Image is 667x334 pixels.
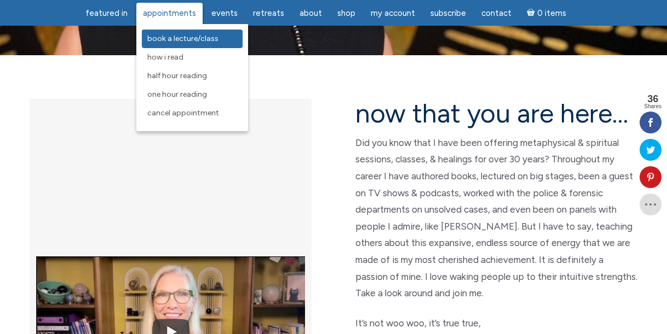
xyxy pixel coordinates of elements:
a: Cancel Appointment [142,104,243,122]
a: Retreats [246,3,291,24]
a: Subscribe [424,3,473,24]
a: Shop [331,3,362,24]
span: 36 [644,94,662,104]
span: 0 items [537,9,566,17]
span: How I Read [147,52,183,62]
a: Cart0 items [520,2,573,24]
span: Events [211,8,238,18]
h2: now that you are here… [355,99,637,128]
a: My Account [364,3,422,24]
span: Contact [481,8,511,18]
span: Book a Lecture/Class [147,34,219,43]
a: Book a Lecture/Class [142,30,243,48]
a: featured in [79,3,134,24]
span: Half Hour Reading [147,71,207,80]
a: Appointments [136,3,203,24]
a: Contact [475,3,518,24]
a: About [293,3,329,24]
span: featured in [85,8,128,18]
span: Cancel Appointment [147,108,219,118]
a: Half Hour Reading [142,67,243,85]
p: Did you know that I have been offering metaphysical & spiritual sessions, classes, & healings for... [355,134,637,302]
span: Retreats [253,8,284,18]
span: Appointments [143,8,196,18]
a: How I Read [142,48,243,67]
p: It’s not woo woo, it’s true true, [355,315,637,332]
span: My Account [371,8,415,18]
span: One Hour Reading [147,90,207,99]
i: Cart [527,8,537,18]
span: About [300,8,322,18]
a: One Hour Reading [142,85,243,104]
span: Subscribe [430,8,466,18]
span: Shop [337,8,355,18]
span: Shares [644,104,662,109]
a: Events [205,3,244,24]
